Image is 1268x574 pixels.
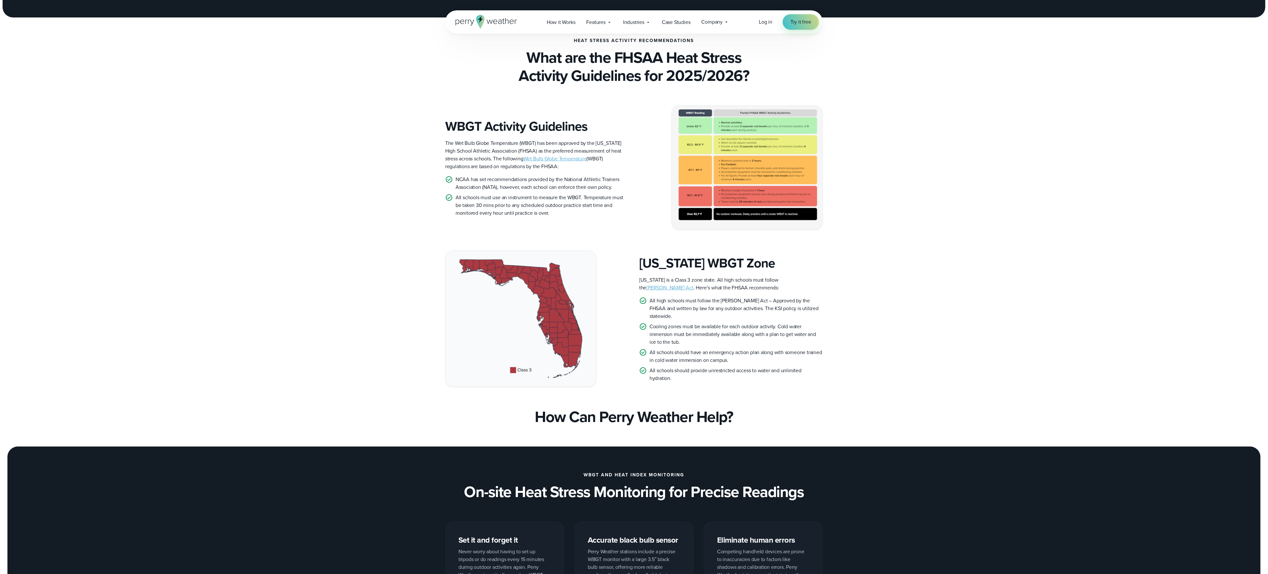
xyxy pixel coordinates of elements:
[586,18,606,26] span: Features
[584,472,684,478] h2: WBGT and Heat Index Monitoring
[639,255,823,271] h3: [US_STATE] WBGT Zone
[623,18,644,26] span: Industries
[783,14,819,30] a: Try it free
[535,408,733,426] h3: How Can Perry Weather Help?
[574,38,694,43] h3: Heat Stress Activity Recommendations
[446,251,596,386] img: Florida WBGT Map
[650,367,823,382] p: All schools should provide unrestricted access to water and unlimited hydration.
[445,49,823,85] h2: What are the FHSAA Heat Stress Activity Guidelines for 2025/2026?
[759,18,772,26] a: Log in
[646,284,693,291] a: [PERSON_NAME] Act
[702,18,723,26] span: Company
[650,297,823,320] p: All high schools must follow the [PERSON_NAME] Act – Approved by the FHSAA and written by law for...
[790,18,811,26] span: Try it free
[650,349,823,364] p: All schools should have an emergency action plan along with someone trained in cold water immersi...
[656,16,696,29] a: Case Studies
[445,119,629,134] h3: WBGT Activity Guidelines
[547,18,575,26] span: How it Works
[650,323,823,346] p: Cooling zones must be available for each outdoor activity. Cold water immersion must be immediate...
[541,16,581,29] a: How it Works
[639,276,823,292] p: [US_STATE] is a Class 3 zone state. All high schools must follow the . Here’s what the FHSAA reco...
[662,18,691,26] span: Case Studies
[464,483,804,501] h3: On-site Heat Stress Monitoring for Precise Readings
[456,176,629,191] p: NCAA has set recommendations provided by the National Athletic Trainers Association (NATA), howev...
[672,106,822,230] img: Florida FHSAA WBGT Guidelines
[445,139,629,170] p: The Wet Bulb Globe Temperature (WBGT) has been approved by the [US_STATE] High School Athletic As...
[456,194,629,217] p: All schools must use an instrument to measure the WBGT. Temperature must be taken 30 mins prior t...
[523,155,587,162] a: Wet Bulb Globe Temperature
